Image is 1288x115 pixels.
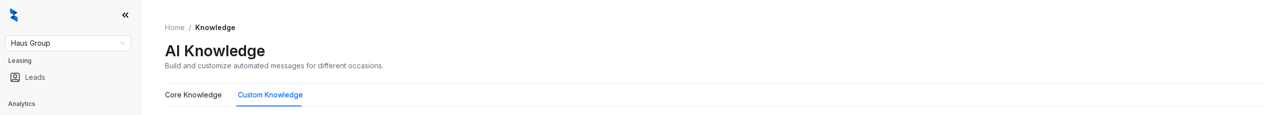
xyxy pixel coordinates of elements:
[25,67,45,87] a: Leads
[189,22,191,33] li: /
[165,89,222,100] div: Core Knowledge
[195,23,235,32] span: Knowledge
[10,8,18,22] img: logo
[2,67,138,87] li: Leads
[238,89,303,100] div: Custom Knowledge
[8,99,140,108] h3: Analytics
[165,60,383,71] div: Build and customize automated messages for different occasions.
[11,36,125,51] span: Haus Group
[163,22,187,33] a: Home
[8,56,140,65] h3: Leasing
[165,41,265,60] h2: AI Knowledge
